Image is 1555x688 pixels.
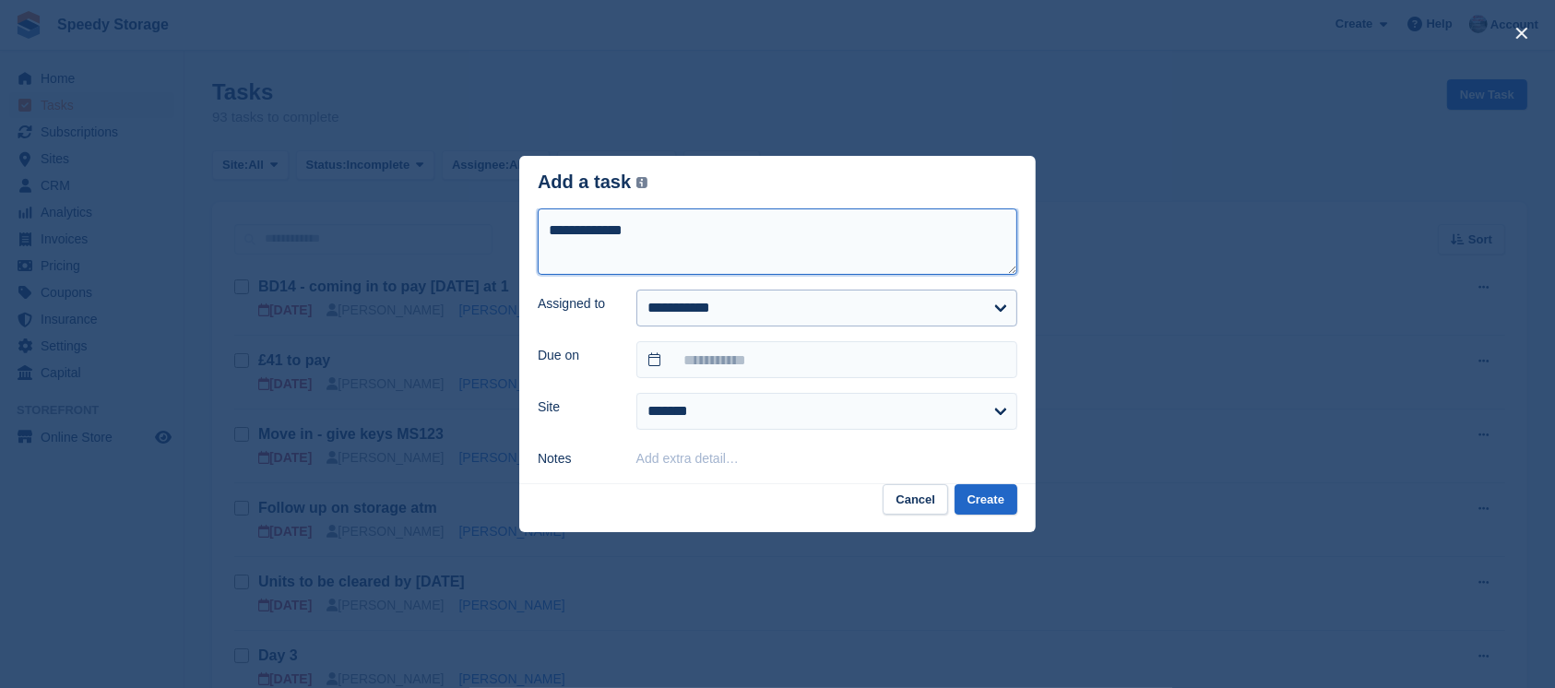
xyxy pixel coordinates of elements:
[636,451,739,466] button: Add extra detail…
[883,484,948,515] button: Cancel
[538,397,614,417] label: Site
[636,177,647,188] img: icon-info-grey-7440780725fd019a000dd9b08b2336e03edf1995a4989e88bcd33f0948082b44.svg
[538,346,614,365] label: Due on
[1507,18,1537,48] button: close
[538,172,647,193] div: Add a task
[538,294,614,314] label: Assigned to
[955,484,1017,515] button: Create
[538,449,614,469] label: Notes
